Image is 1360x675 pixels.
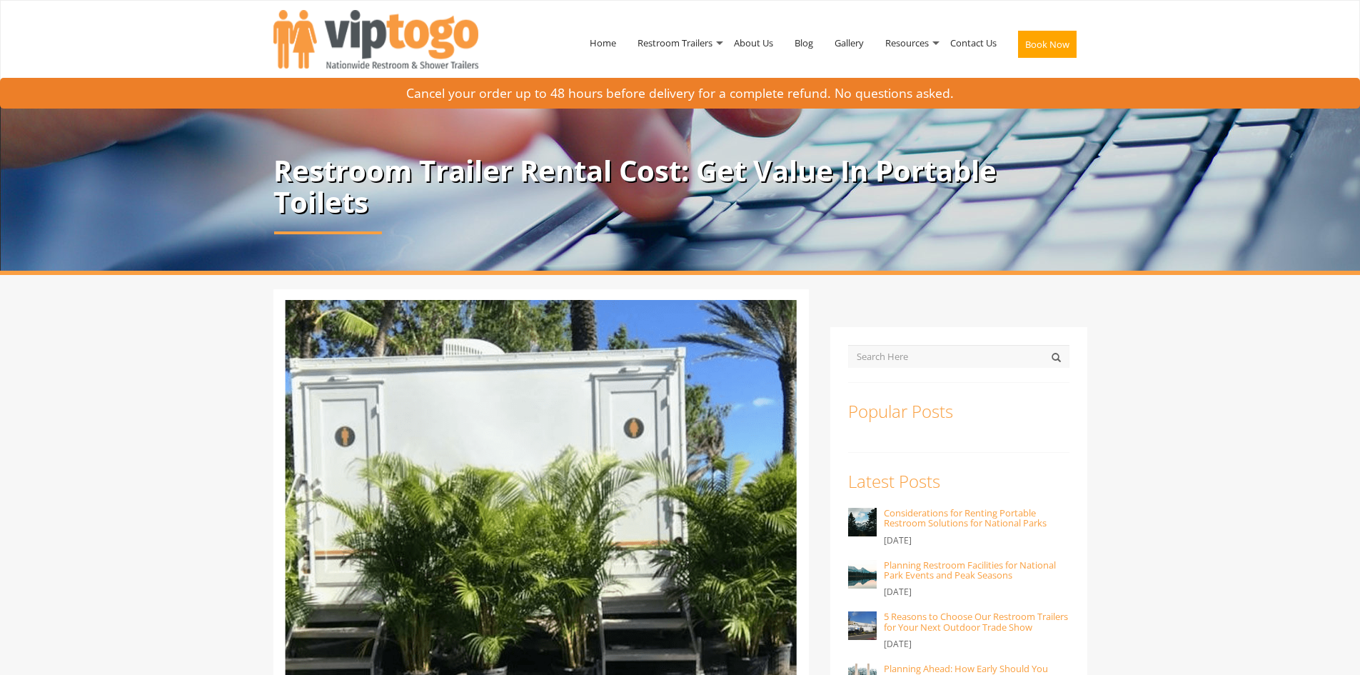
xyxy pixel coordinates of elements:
[1007,6,1087,89] a: Book Now
[940,6,1007,80] a: Contact Us
[848,611,877,640] img: 5 Reasons to Choose Our Restroom Trailers for Your Next Outdoor Trade Show - VIPTOGO
[848,402,1069,421] h3: Popular Posts
[884,532,1069,549] p: [DATE]
[273,155,1087,218] p: Restroom Trailer Rental Cost: Get Value In Portable Toilets
[1018,31,1077,58] button: Book Now
[884,636,1069,653] p: [DATE]
[273,10,478,69] img: VIPTOGO
[848,472,1069,491] h3: Latest Posts
[848,345,1069,368] input: Search Here
[884,559,1056,581] a: Planning Restroom Facilities for National Park Events and Peak Seasons
[784,6,824,80] a: Blog
[884,506,1047,529] a: Considerations for Renting Portable Restroom Solutions for National Parks
[884,610,1068,633] a: 5 Reasons to Choose Our Restroom Trailers for Your Next Outdoor Trade Show
[824,6,875,80] a: Gallery
[579,6,627,80] a: Home
[884,584,1069,601] p: [DATE]
[848,508,877,536] img: Considerations for Renting Portable Restroom Solutions for National Parks - VIPTOGO
[875,6,940,80] a: Resources
[723,6,784,80] a: About Us
[848,560,877,589] img: Planning Restroom Facilities for National Park Events and Peak Seasons - VIPTOGO
[627,6,723,80] a: Restroom Trailers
